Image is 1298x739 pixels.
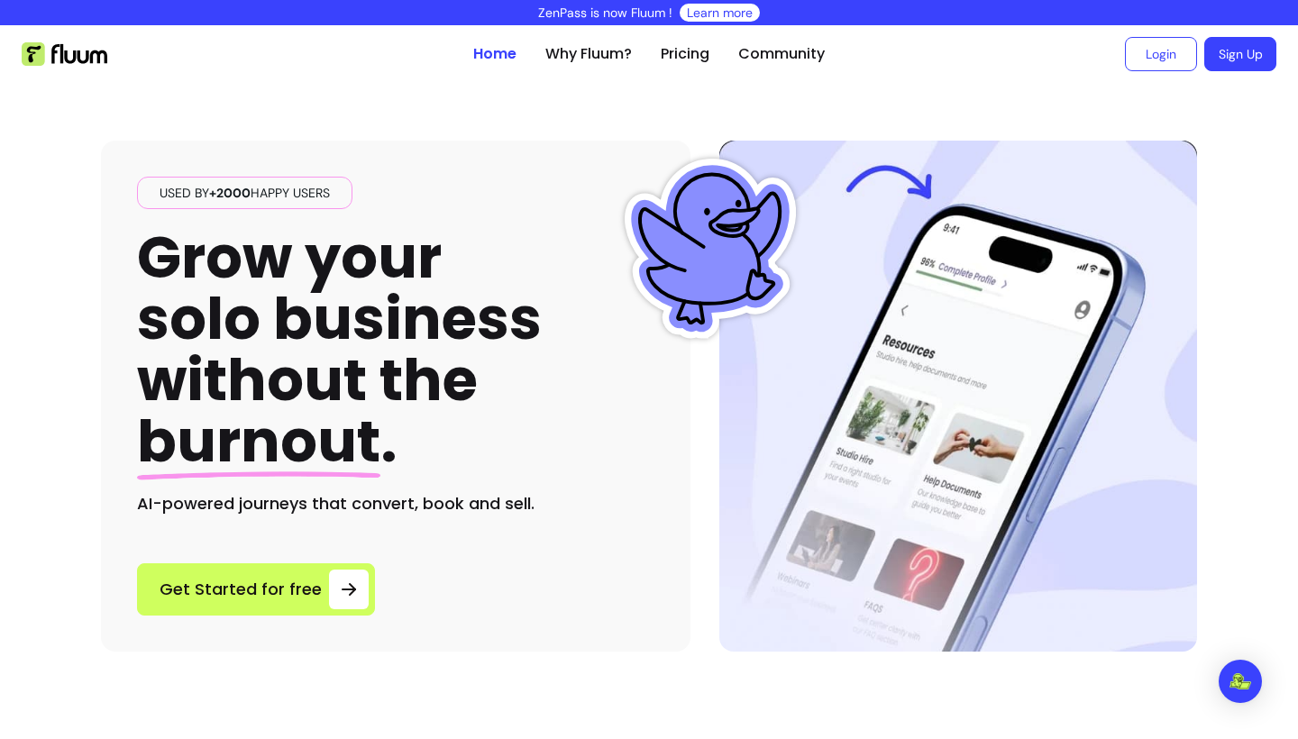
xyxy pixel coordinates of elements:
[719,141,1197,652] img: Hero
[137,401,380,481] span: burnout
[538,4,672,22] p: ZenPass is now Fluum !
[152,184,337,202] span: Used by happy users
[160,577,322,602] span: Get Started for free
[137,563,375,616] a: Get Started for free
[687,4,753,22] a: Learn more
[137,227,542,473] h1: Grow your solo business without the .
[1204,37,1276,71] a: Sign Up
[661,43,709,65] a: Pricing
[738,43,825,65] a: Community
[22,42,107,66] img: Fluum Logo
[1219,660,1262,703] div: Open Intercom Messenger
[209,185,251,201] span: +2000
[545,43,632,65] a: Why Fluum?
[620,159,800,339] img: Fluum Duck sticker
[137,491,654,516] h2: AI-powered journeys that convert, book and sell.
[473,43,516,65] a: Home
[1125,37,1197,71] a: Login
